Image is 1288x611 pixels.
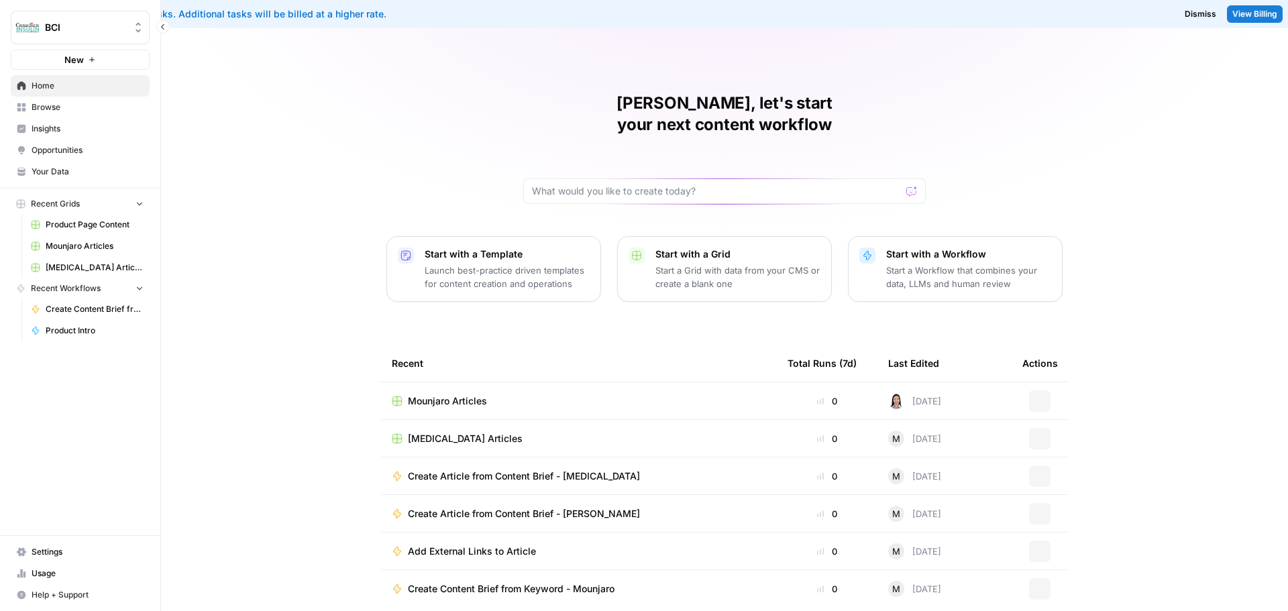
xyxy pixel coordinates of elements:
div: Last Edited [888,345,939,382]
a: [MEDICAL_DATA] Articles [25,257,150,278]
a: Usage [11,563,150,584]
span: Opportunities [32,144,144,156]
span: Create Article from Content Brief - [MEDICAL_DATA] [408,469,640,483]
div: [DATE] [888,468,941,484]
p: Start a Grid with data from your CMS or create a blank one [655,264,820,290]
button: New [11,50,150,70]
span: Help + Support [32,589,144,601]
span: Dismiss [1185,8,1216,20]
a: Settings [11,541,150,563]
div: [DATE] [888,431,941,447]
div: 0 [788,582,867,596]
a: Insights [11,118,150,140]
a: Create Article from Content Brief - [PERSON_NAME] [392,507,766,520]
a: Create Article from Content Brief - [MEDICAL_DATA] [392,469,766,483]
a: Product Page Content [25,214,150,235]
button: Start with a WorkflowStart a Workflow that combines your data, LLMs and human review [848,236,1063,302]
div: 0 [788,432,867,445]
span: M [892,469,900,483]
span: Create Content Brief from Keyword - Mounjaro [408,582,614,596]
span: [MEDICAL_DATA] Articles [408,432,523,445]
a: Create Content Brief from Keyword - Mounjaro [392,582,766,596]
p: Start with a Workflow [886,247,1051,261]
span: View Billing [1232,8,1277,20]
input: What would you like to create today? [532,184,901,198]
h1: [PERSON_NAME], let's start your next content workflow [523,93,926,135]
div: Recent [392,345,766,382]
div: 0 [788,507,867,520]
button: Recent Workflows [11,278,150,298]
div: [DATE] [888,393,941,409]
span: Settings [32,546,144,558]
a: View Billing [1227,5,1283,23]
span: Recent Grids [31,198,80,210]
div: [DATE] [888,581,941,597]
a: Home [11,75,150,97]
span: Home [32,80,144,92]
span: Recent Workflows [31,282,101,294]
button: Recent Grids [11,194,150,214]
a: Mounjaro Articles [392,394,766,408]
span: Mounjaro Articles [46,240,144,252]
span: Add External Links to Article [408,545,536,558]
span: Create Content Brief from Keyword - Mounjaro [46,303,144,315]
p: Start a Workflow that combines your data, LLMs and human review [886,264,1051,290]
div: 0 [788,394,867,408]
span: Mounjaro Articles [408,394,487,408]
button: Dismiss [1179,5,1222,23]
button: Help + Support [11,584,150,606]
a: Opportunities [11,140,150,161]
div: You've used your included tasks. Additional tasks will be billed at a higher rate. [11,7,780,21]
span: M [892,507,900,520]
span: M [892,545,900,558]
span: [MEDICAL_DATA] Articles [46,262,144,274]
a: Add External Links to Article [392,545,766,558]
p: Launch best-practice driven templates for content creation and operations [425,264,590,290]
a: Your Data [11,161,150,182]
button: Start with a TemplateLaunch best-practice driven templates for content creation and operations [386,236,601,302]
span: BCI [45,21,126,34]
div: [DATE] [888,506,941,522]
span: M [892,432,900,445]
a: Mounjaro Articles [25,235,150,257]
a: [MEDICAL_DATA] Articles [392,432,766,445]
span: Create Article from Content Brief - [PERSON_NAME] [408,507,640,520]
span: Browse [32,101,144,113]
a: Create Content Brief from Keyword - Mounjaro [25,298,150,320]
a: Browse [11,97,150,118]
span: M [892,582,900,596]
div: Actions [1022,345,1058,382]
div: 0 [788,469,867,483]
img: o5ihwofzv8qs9qx8tgaced5xajsg [888,393,904,409]
div: [DATE] [888,543,941,559]
p: Start with a Template [425,247,590,261]
span: Product Page Content [46,219,144,231]
span: Usage [32,567,144,579]
span: Insights [32,123,144,135]
button: Workspace: BCI [11,11,150,44]
span: Product Intro [46,325,144,337]
button: Start with a GridStart a Grid with data from your CMS or create a blank one [617,236,832,302]
div: 0 [788,545,867,558]
span: Your Data [32,166,144,178]
p: Start with a Grid [655,247,820,261]
img: BCI Logo [15,15,40,40]
a: Product Intro [25,320,150,341]
span: New [64,53,84,66]
div: Total Runs (7d) [788,345,857,382]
